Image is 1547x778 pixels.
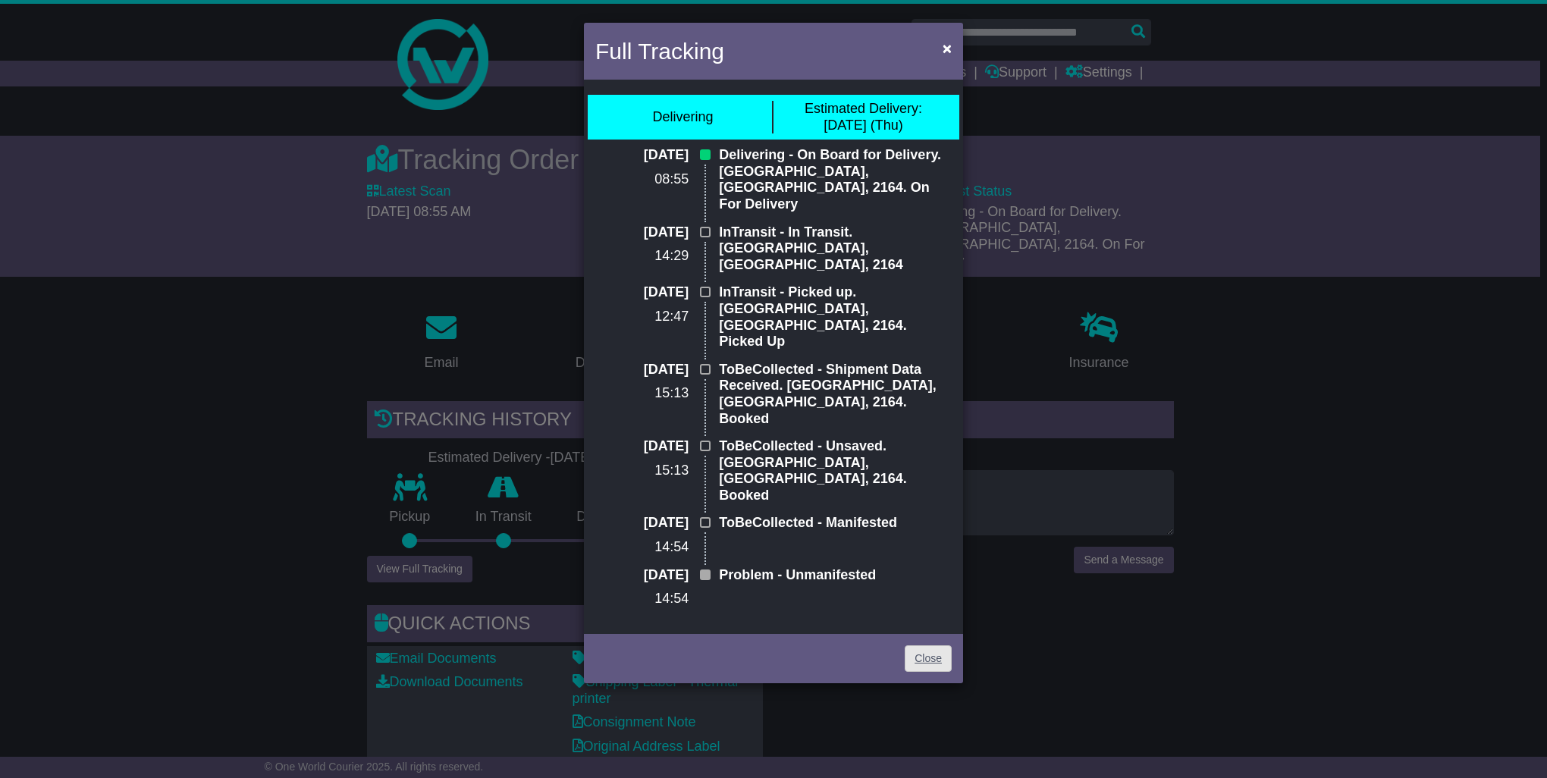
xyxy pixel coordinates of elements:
p: 14:54 [595,591,689,607]
p: [DATE] [595,224,689,241]
p: 12:47 [595,309,689,325]
p: [DATE] [595,515,689,532]
p: [DATE] [595,438,689,455]
div: Delivering [652,109,713,126]
p: [DATE] [595,284,689,301]
button: Close [935,33,959,64]
p: InTransit - Picked up. [GEOGRAPHIC_DATA], [GEOGRAPHIC_DATA], 2164. Picked Up [719,284,952,350]
div: [DATE] (Thu) [805,101,922,133]
p: 14:54 [595,539,689,556]
p: [DATE] [595,147,689,164]
p: ToBeCollected - Manifested [719,515,952,532]
span: × [943,39,952,57]
span: Estimated Delivery: [805,101,922,116]
p: ToBeCollected - Unsaved. [GEOGRAPHIC_DATA], [GEOGRAPHIC_DATA], 2164. Booked [719,438,952,504]
h4: Full Tracking [595,34,724,68]
p: Problem - Unmanifested [719,567,952,584]
p: 15:13 [595,385,689,402]
p: 08:55 [595,171,689,188]
p: 15:13 [595,463,689,479]
a: Close [905,645,952,672]
p: [DATE] [595,362,689,378]
p: Delivering - On Board for Delivery. [GEOGRAPHIC_DATA], [GEOGRAPHIC_DATA], 2164. On For Delivery [719,147,952,212]
p: InTransit - In Transit. [GEOGRAPHIC_DATA], [GEOGRAPHIC_DATA], 2164 [719,224,952,274]
p: [DATE] [595,567,689,584]
p: 14:29 [595,248,689,265]
p: ToBeCollected - Shipment Data Received. [GEOGRAPHIC_DATA], [GEOGRAPHIC_DATA], 2164. Booked [719,362,952,427]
